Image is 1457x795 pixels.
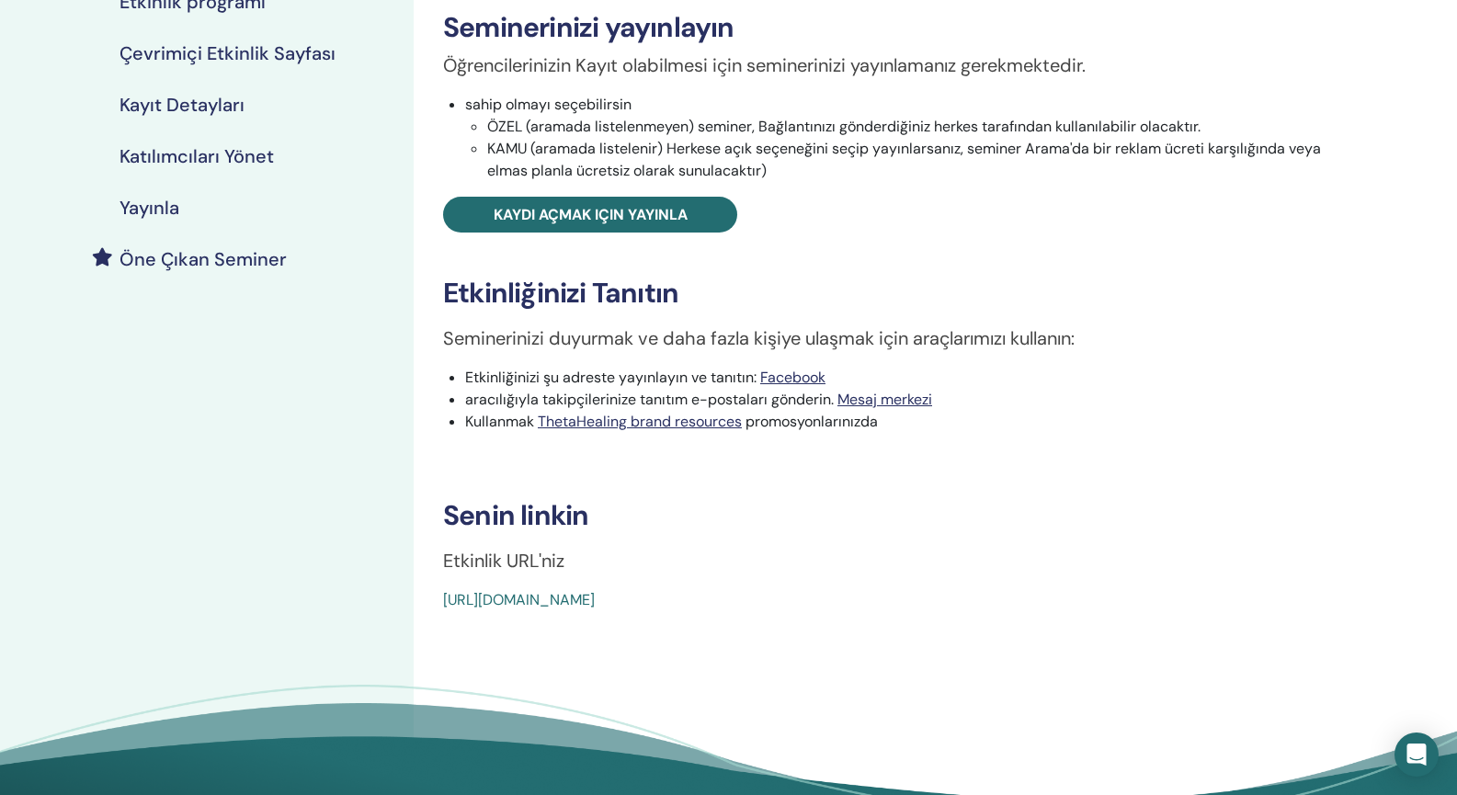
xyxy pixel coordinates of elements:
h4: Çevrimiçi Etkinlik Sayfası [120,42,336,64]
p: Seminerinizi duyurmak ve daha fazla kişiye ulaşmak için araçlarımızı kullanın: [443,324,1356,352]
h4: Öne Çıkan Seminer [120,248,287,270]
li: sahip olmayı seçebilirsin [465,94,1356,182]
a: Mesaj merkezi [837,390,932,409]
h3: Seminerinizi yayınlayın [443,11,1356,44]
li: KAMU (aramada listelenir) Herkese açık seçeneğini seçip yayınlarsanız, seminer Arama'da bir rekla... [487,138,1356,182]
p: Öğrencilerinizin Kayıt olabilmesi için seminerinizi yayınlamanız gerekmektedir. [443,51,1356,79]
li: Etkinliğinizi şu adreste yayınlayın ve tanıtın: [465,367,1356,389]
a: Kaydı açmak için yayınla [443,197,737,233]
h3: Senin linkin [443,499,1356,532]
h4: Katılımcıları Yönet [120,145,274,167]
a: [URL][DOMAIN_NAME] [443,590,595,609]
h4: Yayınla [120,197,179,219]
h3: Etkinliğinizi Tanıtın [443,277,1356,310]
div: Open Intercom Messenger [1394,733,1439,777]
a: Facebook [760,368,825,387]
p: Etkinlik URL'niz [443,547,1356,574]
a: ThetaHealing brand resources [538,412,742,431]
span: Kaydı açmak için yayınla [494,205,688,224]
li: ÖZEL (aramada listelenmeyen) seminer, Bağlantınızı gönderdiğiniz herkes tarafından kullanılabilir... [487,116,1356,138]
li: aracılığıyla takipçilerinize tanıtım e-postaları gönderin. [465,389,1356,411]
li: Kullanmak promosyonlarınızda [465,411,1356,433]
h4: Kayıt Detayları [120,94,245,116]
